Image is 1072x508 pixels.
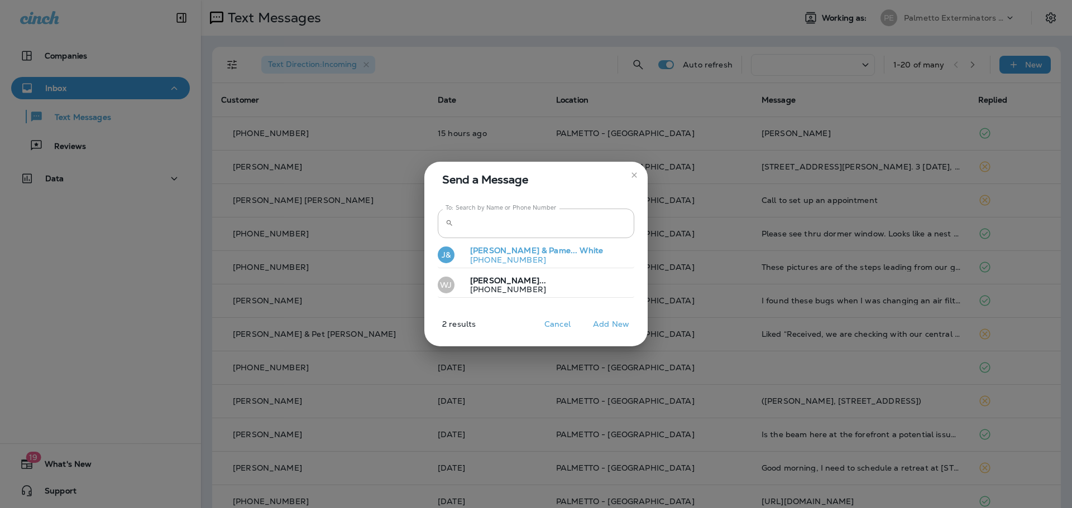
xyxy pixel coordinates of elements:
[470,245,577,255] span: [PERSON_NAME] & Pame...
[580,245,603,255] span: White
[420,320,476,337] p: 2 results
[438,277,454,293] div: WJ
[438,273,634,298] button: WJ[PERSON_NAME]... [PHONE_NUMBER]
[442,171,634,188] span: Send a Message
[625,166,643,184] button: close
[438,243,634,268] button: J&[PERSON_NAME] & Pame... White[PHONE_NUMBER]
[587,316,635,333] button: Add New
[446,204,557,212] label: To: Search by Name or Phone Number
[438,246,454,263] div: J&
[537,316,578,333] button: Cancel
[470,275,546,286] span: [PERSON_NAME]...
[461,255,603,264] p: [PHONE_NUMBER]
[461,285,546,294] p: [PHONE_NUMBER]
